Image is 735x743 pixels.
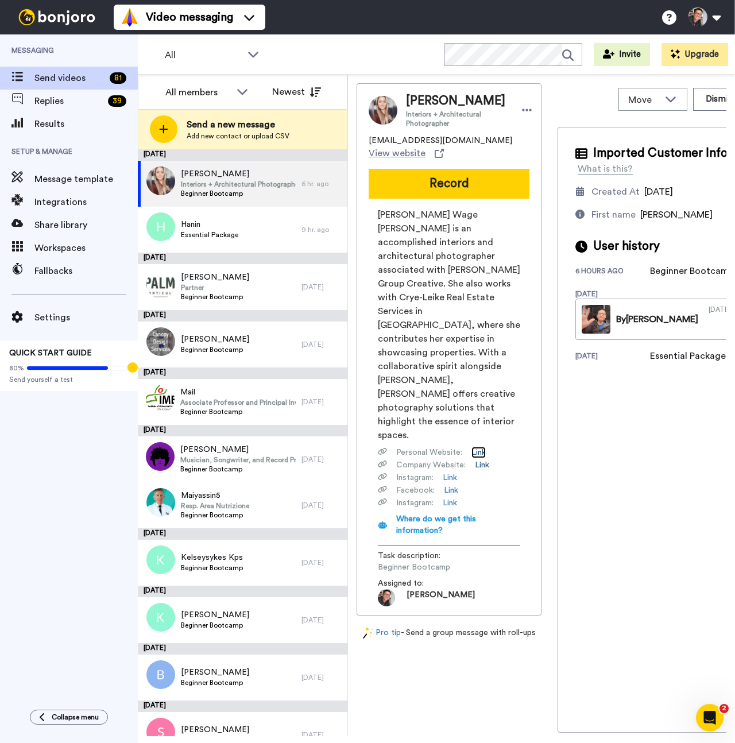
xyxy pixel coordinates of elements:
[146,385,175,413] img: 91fccca0-7449-436b-8030-ee285d3a3e8a.jpg
[127,362,138,373] div: Tooltip anchor
[146,167,175,195] img: 1c5296bc-509e-4f4e-bc0a-4184a5ccb711.jpg
[181,345,249,354] span: Beginner Bootcamp
[30,710,108,725] button: Collapse menu
[121,8,139,26] img: vm-color.svg
[301,616,342,625] div: [DATE]
[146,603,175,632] img: k.png
[406,110,508,128] span: Interiors + Architectural Photographer
[34,94,103,108] span: Replies
[146,9,233,25] span: Video messaging
[187,118,289,131] span: Send a new message
[14,9,100,25] img: bj-logo-header-white.svg
[187,131,289,141] span: Add new contact or upload CSV
[9,363,24,373] span: 80%
[396,485,435,496] span: Facebook :
[138,586,347,597] div: [DATE]
[181,621,249,630] span: Beginner Bootcamp
[593,238,660,255] span: User history
[407,589,475,606] span: [PERSON_NAME]
[34,241,138,255] span: Workspaces
[138,253,347,264] div: [DATE]
[138,701,347,712] div: [DATE]
[301,558,342,567] div: [DATE]
[396,447,462,458] span: Personal Website :
[443,497,457,509] a: Link
[52,713,99,722] span: Collapse menu
[180,465,296,474] span: Beginner Bootcamp
[396,472,434,483] span: Instagram :
[165,86,231,99] div: All members
[575,289,650,299] div: [DATE]
[181,724,249,736] span: [PERSON_NAME]
[138,425,347,436] div: [DATE]
[9,349,92,357] span: QUICK START GUIDE
[301,283,342,292] div: [DATE]
[301,397,342,407] div: [DATE]
[357,627,541,639] div: - Send a group message with roll-ups
[181,667,249,678] span: [PERSON_NAME]
[591,185,640,199] div: Created At
[644,187,673,196] span: [DATE]
[616,312,698,326] div: By [PERSON_NAME]
[301,455,342,464] div: [DATE]
[582,305,610,334] img: 33bef68a-4b9d-463a-9cf2-fc0f29bcccb9-thumb.jpg
[34,218,138,232] span: Share library
[34,195,138,209] span: Integrations
[593,145,728,162] span: Imported Customer Info
[138,367,347,379] div: [DATE]
[180,386,296,398] span: Mail
[180,455,296,465] span: Musician, Songwriter, and Record Producer
[110,72,126,84] div: 81
[34,264,138,278] span: Fallbacks
[181,334,249,345] span: [PERSON_NAME]
[181,501,249,510] span: Resp. Area Nutrizione
[696,704,724,732] iframe: Intercom live chat
[719,704,729,713] span: 2
[181,180,296,189] span: Interiors + Architectural Photographer
[475,459,489,471] a: Link
[180,398,296,407] span: Associate Professor and Principal Investigator
[146,327,175,356] img: 5807f3f1-e1bd-4bec-954e-4b579990af99.jpg
[34,71,105,85] span: Send videos
[661,43,728,66] button: Upgrade
[34,117,138,131] span: Results
[181,609,249,621] span: [PERSON_NAME]
[301,673,342,682] div: [DATE]
[34,311,138,324] span: Settings
[709,305,731,334] div: [DATE]
[146,488,175,517] img: 90ae4851-08e6-4ed6-a0dd-415e1d7c01cf.jpg
[146,442,175,471] img: 6ed17651-59a3-4b3b-b56a-f9ac744ba346.png
[396,459,466,471] span: Company Website :
[301,225,342,234] div: 9 hr. ago
[578,162,633,176] div: What is this?
[650,349,726,363] div: Essential Package
[378,562,487,573] span: Beginner Bootcamp
[181,678,249,687] span: Beginner Bootcamp
[301,730,342,740] div: [DATE]
[146,270,175,299] img: 117f2d63-2ce1-48cb-9c90-987b5cd81e93.jpg
[146,660,175,689] img: b.png
[378,208,520,442] span: [PERSON_NAME] Wage [PERSON_NAME] is an accomplished interiors and architectural photographer asso...
[181,510,249,520] span: Beginner Bootcamp
[640,210,713,219] span: [PERSON_NAME]
[406,92,508,110] span: [PERSON_NAME]
[378,550,458,562] span: Task description :
[594,43,650,66] a: Invite
[180,407,296,416] span: Beginner Bootcamp
[369,96,397,125] img: Image of Julie Ross
[181,189,296,198] span: Beginner Bootcamp
[471,447,486,458] a: Link
[181,292,249,301] span: Beginner Bootcamp
[181,283,249,292] span: Partner
[378,578,458,589] span: Assigned to:
[181,272,249,283] span: [PERSON_NAME]
[181,230,238,239] span: Essential Package
[628,93,659,107] span: Move
[650,264,734,278] div: Beginner Bootcamp
[396,515,476,535] span: Where do we get this information?
[181,168,296,180] span: [PERSON_NAME]
[301,340,342,349] div: [DATE]
[369,135,512,146] span: [EMAIL_ADDRESS][DOMAIN_NAME]
[165,48,242,62] span: All
[301,501,342,510] div: [DATE]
